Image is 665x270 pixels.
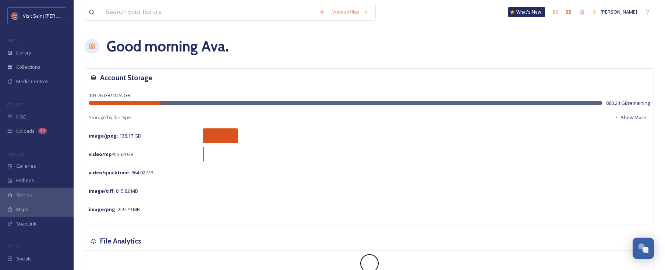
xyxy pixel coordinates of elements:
span: COLLECT [7,102,23,107]
span: Storage by file type [89,114,131,121]
strong: image/jpeg : [89,132,118,139]
span: MEDIA [7,38,20,43]
span: Embeds [16,177,34,184]
span: 3.64 GB [89,151,134,157]
span: Visit Saint [PERSON_NAME] [23,12,82,19]
span: SnapLink [16,220,36,227]
span: 815.82 MB [89,188,138,194]
strong: image/png : [89,206,117,213]
span: UGC [16,113,26,120]
a: [PERSON_NAME] [588,5,641,19]
img: Visit%20Saint%20Paul%20Updated%20Profile%20Image.jpg [12,12,19,19]
span: Socials [16,255,32,262]
strong: video/quicktime : [89,169,130,176]
span: WIDGETS [7,151,24,157]
h3: File Analytics [100,236,141,246]
span: SOCIALS [7,244,22,249]
h1: Good morning Ava . [107,35,229,57]
span: 880.24 GB remaining [606,100,650,107]
div: 34 [38,128,47,134]
h3: Account Storage [100,72,152,83]
button: Show More [611,110,650,125]
span: Media Centres [16,78,49,85]
strong: video/mp4 : [89,151,116,157]
span: Stories [16,191,32,198]
span: Collections [16,64,40,71]
span: Uploads [16,128,35,135]
span: Library [16,49,31,56]
span: Galleries [16,163,36,170]
button: Open Chat [633,238,654,259]
input: Search your library [102,4,315,20]
strong: image/tiff : [89,188,115,194]
span: Maps [16,206,28,213]
span: 143.76 GB / 1024 GB [89,92,130,99]
a: What's New [508,7,545,17]
span: 259.79 MB [89,206,140,213]
span: 138.17 GB [89,132,141,139]
a: View all files [329,5,372,19]
span: 864.02 MB [89,169,153,176]
span: [PERSON_NAME] [601,8,637,15]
